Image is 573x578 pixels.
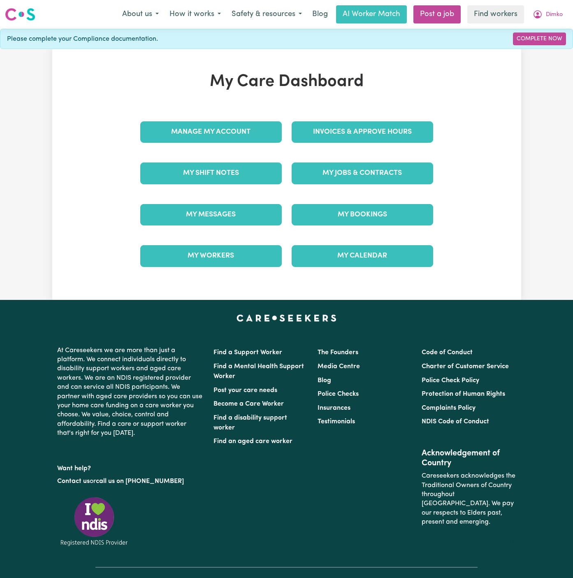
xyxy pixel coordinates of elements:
a: Find a Support Worker [213,349,282,356]
button: How it works [164,6,226,23]
a: My Jobs & Contracts [292,162,433,184]
img: Registered NDIS provider [57,496,131,547]
a: Complete Now [513,32,566,45]
h1: My Care Dashboard [135,72,438,92]
p: or [57,474,204,489]
button: About us [117,6,164,23]
a: Blog [307,5,333,23]
iframe: Button to launch messaging window [540,545,566,571]
p: Careseekers acknowledges the Traditional Owners of Country throughout [GEOGRAPHIC_DATA]. We pay o... [422,468,516,530]
a: call us on [PHONE_NUMBER] [96,478,184,485]
a: AI Worker Match [336,5,407,23]
a: Insurances [318,405,350,411]
a: Media Centre [318,363,360,370]
iframe: Close message [496,525,513,542]
a: The Founders [318,349,358,356]
a: Careseekers logo [5,5,35,24]
a: My Workers [140,245,282,267]
a: My Messages [140,204,282,225]
a: My Shift Notes [140,162,282,184]
p: At Careseekers we are more than just a platform. We connect individuals directly to disability su... [57,343,204,441]
a: Manage My Account [140,121,282,143]
a: Post your care needs [213,387,277,394]
a: Police Checks [318,391,359,397]
a: Find workers [467,5,524,23]
a: Become a Care Worker [213,401,284,407]
a: Find a Mental Health Support Worker [213,363,304,380]
a: Protection of Human Rights [422,391,505,397]
a: Find an aged care worker [213,438,292,445]
a: NDIS Code of Conduct [422,418,489,425]
p: Want help? [57,461,204,473]
a: My Calendar [292,245,433,267]
button: Safety & resources [226,6,307,23]
a: Find a disability support worker [213,415,287,431]
h2: Acknowledgement of Country [422,448,516,468]
span: Please complete your Compliance documentation. [7,34,158,44]
button: My Account [527,6,568,23]
a: Invoices & Approve Hours [292,121,433,143]
a: Post a job [413,5,461,23]
a: Careseekers home page [237,315,336,321]
a: Code of Conduct [422,349,473,356]
a: Testimonials [318,418,355,425]
a: Complaints Policy [422,405,476,411]
a: My Bookings [292,204,433,225]
a: Blog [318,377,331,384]
a: Contact us [57,478,90,485]
img: Careseekers logo [5,7,35,22]
a: Charter of Customer Service [422,363,509,370]
a: Police Check Policy [422,377,479,384]
span: Dimko [546,10,563,19]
